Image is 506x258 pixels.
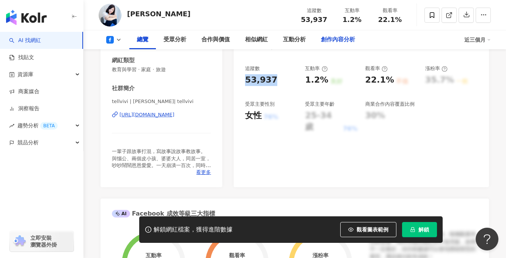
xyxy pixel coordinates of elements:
[378,16,402,23] span: 22.1%
[112,111,211,118] a: [URL][DOMAIN_NAME]
[245,110,262,122] div: 女性
[9,54,34,61] a: 找貼文
[245,74,277,86] div: 53,937
[9,88,39,95] a: 商案媒合
[340,222,396,237] button: 觀看圖表範例
[12,235,27,247] img: chrome extension
[40,122,58,130] div: BETA
[17,117,58,134] span: 趨勢分析
[163,35,186,44] div: 受眾分析
[99,4,121,27] img: KOL Avatar
[196,169,211,176] span: 看更多
[305,74,328,86] div: 1.2%
[305,101,335,108] div: 受眾主要年齡
[321,35,355,44] div: 創作內容分析
[365,65,388,72] div: 觀看率
[357,227,388,233] span: 觀看圖表範例
[425,65,448,72] div: 漲粉率
[10,231,74,252] a: chrome extension立即安裝 瀏覽器外掛
[112,84,135,92] div: 社群簡介
[402,222,437,237] button: 解鎖
[464,34,491,46] div: 近三個月
[245,101,275,108] div: 受眾主要性別
[245,35,268,44] div: 相似網紅
[17,134,39,151] span: 競品分析
[112,210,215,218] div: Facebook 成效等級三大指標
[365,74,394,86] div: 22.1%
[283,35,306,44] div: 互動分析
[112,66,211,73] span: 教育與學習 · 家庭 · 旅遊
[418,227,429,233] span: 解鎖
[154,226,233,234] div: 解鎖網紅檔案，獲得進階數據
[112,98,211,105] span: tellvivi | [PERSON_NAME]| tellvivi
[127,9,190,19] div: [PERSON_NAME]
[112,56,135,64] div: 網紅類型
[112,210,130,217] div: AI
[119,111,174,118] div: [URL][DOMAIN_NAME]
[201,35,230,44] div: 合作與價值
[305,65,327,72] div: 互動率
[376,7,404,14] div: 觀看率
[365,101,415,108] div: 商業合作內容覆蓋比例
[9,105,39,113] a: 洞察報告
[112,149,211,195] span: 一輩子跟故事打混，寫故事說故事教故事。 與惱公、兩個皮小孩、婆婆大人，同居一室，吵吵鬧鬧恩恩愛愛。一天崩潰一百次，同時信心喊話一百次。曾經在大學授課十多年，別人的小孩怎麼這麼好教..... 演講...
[137,35,148,44] div: 總覽
[343,16,361,23] span: 1.2%
[245,65,260,72] div: 追蹤數
[338,7,366,14] div: 互動率
[9,37,41,44] a: searchAI 找網紅
[300,7,328,14] div: 追蹤數
[17,66,33,83] span: 資源庫
[301,16,327,23] span: 53,937
[6,10,47,25] img: logo
[410,227,415,232] span: lock
[30,235,57,248] span: 立即安裝 瀏覽器外掛
[9,123,14,128] span: rise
